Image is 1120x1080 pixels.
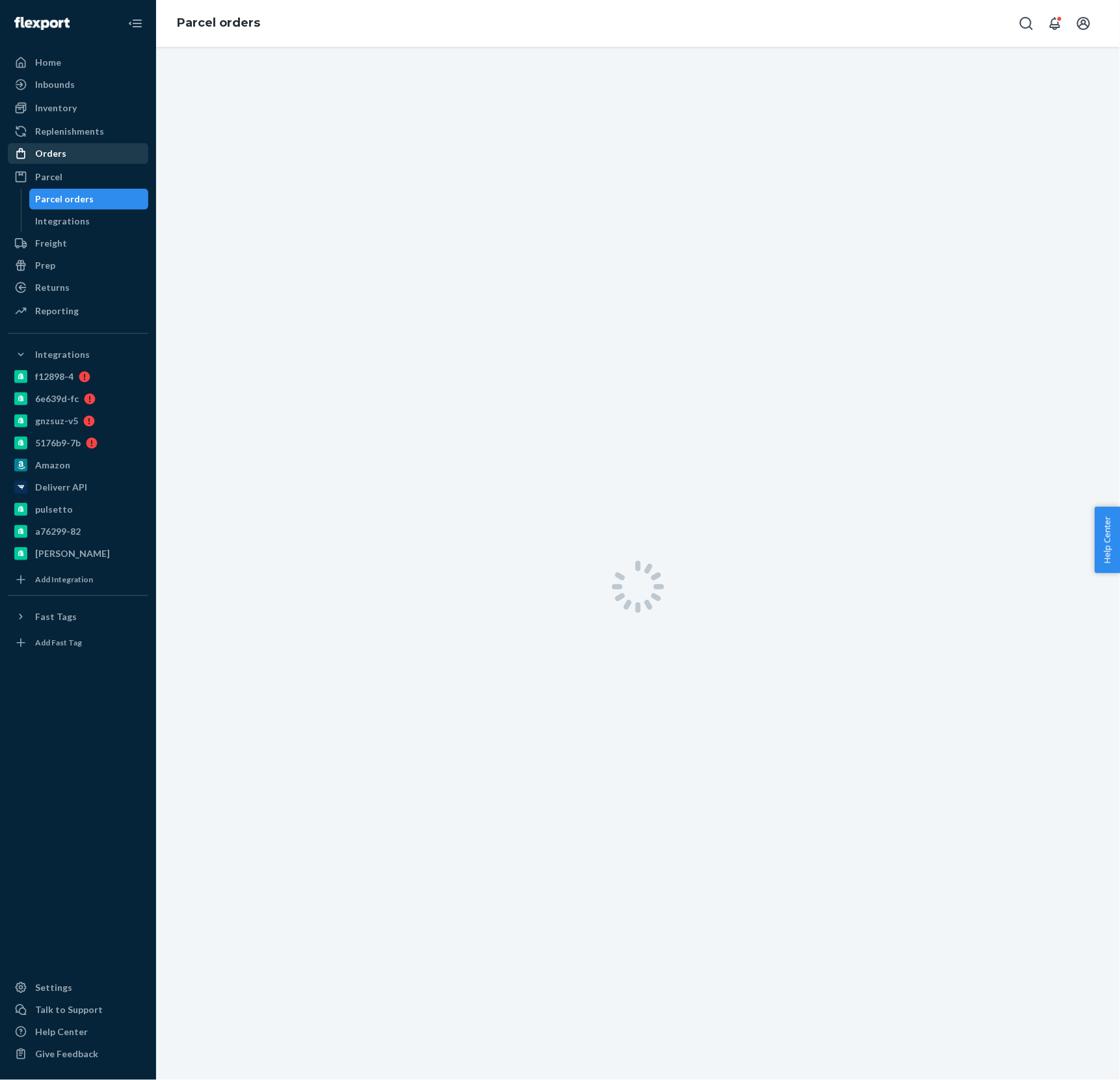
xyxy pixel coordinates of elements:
[8,1044,148,1064] button: Give Feedback
[36,193,94,206] div: Parcel orders
[35,1047,98,1060] div: Give Feedback
[35,147,66,160] div: Orders
[8,433,148,453] a: 5176b9-7b
[8,388,148,409] a: 6e639d-fc
[8,74,148,95] a: Inbounds
[35,981,72,994] div: Settings
[35,610,77,623] div: Fast Tags
[8,606,148,627] button: Fast Tags
[35,503,73,516] div: pulsetto
[8,233,148,254] a: Freight
[177,16,260,30] a: Parcel orders
[8,98,148,118] a: Inventory
[8,366,148,387] a: f12898-4
[8,301,148,321] a: Reporting
[8,499,148,520] a: pulsetto
[8,255,148,276] a: Prep
[8,167,148,187] a: Parcel
[8,455,148,476] a: Amazon
[36,215,90,228] div: Integrations
[8,632,148,653] a: Add Fast Tag
[8,477,148,498] a: Deliverr API
[1042,10,1068,36] button: Open notifications
[35,392,79,405] div: 6e639d-fc
[35,78,75,91] div: Inbounds
[35,459,70,472] div: Amazon
[35,125,104,138] div: Replenishments
[35,1003,103,1016] div: Talk to Support
[35,1025,88,1038] div: Help Center
[8,543,148,564] a: [PERSON_NAME]
[8,121,148,142] a: Replenishments
[35,281,70,294] div: Returns
[35,101,77,115] div: Inventory
[8,52,148,73] a: Home
[8,977,148,998] a: Settings
[8,569,148,590] a: Add Integration
[35,348,90,361] div: Integrations
[167,5,271,42] ol: breadcrumbs
[8,277,148,298] a: Returns
[14,17,70,30] img: Flexport logo
[35,259,55,272] div: Prep
[35,370,73,383] div: f12898-4
[35,525,81,538] div: a76299-82
[122,10,148,36] button: Close Navigation
[35,56,61,69] div: Home
[1095,507,1120,573] button: Help Center
[35,414,78,427] div: gnzsuz-v5
[35,481,87,494] div: Deliverr API
[8,143,148,164] a: Orders
[35,237,67,250] div: Freight
[8,521,148,542] a: a76299-82
[35,304,79,317] div: Reporting
[8,999,148,1020] a: Talk to Support
[8,411,148,431] a: gnzsuz-v5
[35,547,110,560] div: [PERSON_NAME]
[35,637,82,648] div: Add Fast Tag
[29,189,149,209] a: Parcel orders
[8,1021,148,1042] a: Help Center
[35,574,93,585] div: Add Integration
[8,344,148,365] button: Integrations
[1013,10,1039,36] button: Open Search Box
[1071,10,1097,36] button: Open account menu
[29,211,149,232] a: Integrations
[35,170,62,183] div: Parcel
[35,437,81,450] div: 5176b9-7b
